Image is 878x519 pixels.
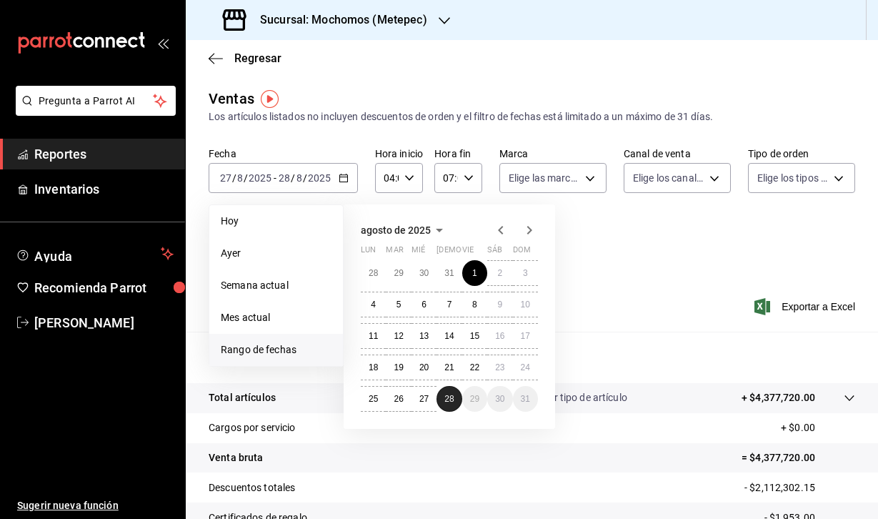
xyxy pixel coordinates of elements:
span: agosto de 2025 [361,224,431,236]
abbr: 3 de agosto de 2025 [523,268,528,278]
abbr: 24 de agosto de 2025 [521,362,530,372]
abbr: 30 de julio de 2025 [419,268,429,278]
img: Tooltip marker [261,90,279,108]
p: Cargos por servicio [209,420,296,435]
abbr: domingo [513,245,531,260]
span: / [232,172,236,184]
span: Regresar [234,51,281,65]
span: [PERSON_NAME] [34,313,174,332]
button: 26 de agosto de 2025 [386,386,411,412]
abbr: 15 de agosto de 2025 [470,331,479,341]
abbr: 16 de agosto de 2025 [495,331,504,341]
label: Canal de venta [624,149,731,159]
abbr: 4 de agosto de 2025 [371,300,376,310]
button: 29 de julio de 2025 [386,260,411,286]
abbr: 30 de agosto de 2025 [495,394,504,404]
button: 31 de julio de 2025 [436,260,462,286]
button: 2 de agosto de 2025 [487,260,512,286]
input: -- [296,172,303,184]
button: 30 de agosto de 2025 [487,386,512,412]
abbr: 31 de agosto de 2025 [521,394,530,404]
div: Los artículos listados no incluyen descuentos de orden y el filtro de fechas está limitado a un m... [209,109,855,124]
abbr: 17 de agosto de 2025 [521,331,530,341]
abbr: 26 de agosto de 2025 [394,394,403,404]
abbr: 7 de agosto de 2025 [447,300,452,310]
abbr: 19 de agosto de 2025 [394,362,403,372]
button: 27 de agosto de 2025 [411,386,436,412]
span: / [244,172,248,184]
abbr: 13 de agosto de 2025 [419,331,429,341]
button: 10 de agosto de 2025 [513,292,538,317]
span: / [303,172,307,184]
p: + $4,377,720.00 [742,390,815,405]
abbr: 5 de agosto de 2025 [396,300,401,310]
abbr: 28 de agosto de 2025 [444,394,454,404]
abbr: 6 de agosto de 2025 [421,300,426,310]
button: 21 de agosto de 2025 [436,355,462,380]
span: Rango de fechas [221,342,331,357]
span: Elige las marcas [509,171,580,185]
a: Pregunta a Parrot AI [10,104,176,119]
abbr: 22 de agosto de 2025 [470,362,479,372]
p: Venta bruta [209,450,263,465]
span: Mes actual [221,310,331,325]
button: Pregunta a Parrot AI [16,86,176,116]
button: Exportar a Excel [757,298,855,315]
abbr: 11 de agosto de 2025 [369,331,378,341]
abbr: 8 de agosto de 2025 [472,300,477,310]
input: ---- [307,172,331,184]
label: Marca [499,149,607,159]
span: Elige los tipos de orden [757,171,829,185]
button: 17 de agosto de 2025 [513,323,538,349]
button: 29 de agosto de 2025 [462,386,487,412]
span: Inventarios [34,179,174,199]
span: Ayuda [34,245,155,262]
button: 28 de julio de 2025 [361,260,386,286]
p: = $4,377,720.00 [742,450,855,465]
button: 22 de agosto de 2025 [462,355,487,380]
abbr: 23 de agosto de 2025 [495,362,504,372]
button: 13 de agosto de 2025 [411,323,436,349]
span: Semana actual [221,278,331,293]
button: 14 de agosto de 2025 [436,323,462,349]
button: 1 de agosto de 2025 [462,260,487,286]
abbr: 12 de agosto de 2025 [394,331,403,341]
button: 19 de agosto de 2025 [386,355,411,380]
span: - [274,172,276,184]
p: Total artículos [209,390,276,405]
button: 20 de agosto de 2025 [411,355,436,380]
abbr: 20 de agosto de 2025 [419,362,429,372]
span: Pregunta a Parrot AI [39,94,154,109]
abbr: 9 de agosto de 2025 [497,300,502,310]
button: 30 de julio de 2025 [411,260,436,286]
span: Ayer [221,246,331,261]
button: 23 de agosto de 2025 [487,355,512,380]
abbr: 29 de julio de 2025 [394,268,403,278]
button: 6 de agosto de 2025 [411,292,436,317]
button: 11 de agosto de 2025 [361,323,386,349]
input: -- [278,172,291,184]
button: 3 de agosto de 2025 [513,260,538,286]
button: 9 de agosto de 2025 [487,292,512,317]
button: 24 de agosto de 2025 [513,355,538,380]
button: 16 de agosto de 2025 [487,323,512,349]
button: 7 de agosto de 2025 [436,292,462,317]
span: Sugerir nueva función [17,498,174,513]
label: Tipo de orden [748,149,855,159]
abbr: 1 de agosto de 2025 [472,268,477,278]
abbr: miércoles [411,245,425,260]
abbr: 18 de agosto de 2025 [369,362,378,372]
button: 5 de agosto de 2025 [386,292,411,317]
button: open_drawer_menu [157,37,169,49]
div: Ventas [209,88,254,109]
abbr: lunes [361,245,376,260]
abbr: viernes [462,245,474,260]
button: 15 de agosto de 2025 [462,323,487,349]
p: + $0.00 [781,420,855,435]
button: Regresar [209,51,281,65]
label: Hora fin [434,149,482,159]
abbr: 29 de agosto de 2025 [470,394,479,404]
input: ---- [248,172,272,184]
label: Fecha [209,149,358,159]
